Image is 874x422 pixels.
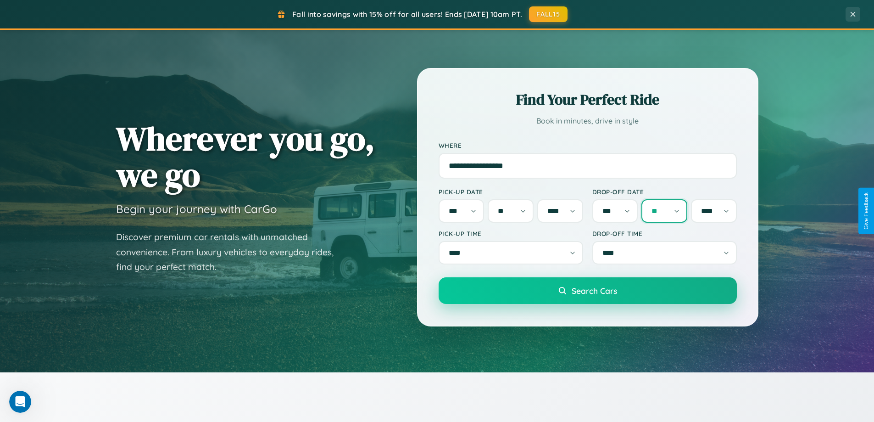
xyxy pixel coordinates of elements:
[9,391,31,413] iframe: Intercom live chat
[592,188,737,196] label: Drop-off Date
[116,230,345,275] p: Discover premium car rentals with unmatched convenience. From luxury vehicles to everyday rides, ...
[439,188,583,196] label: Pick-up Date
[439,114,737,128] p: Book in minutes, drive in style
[116,202,277,216] h3: Begin your journey with CarGo
[863,192,869,230] div: Give Feedback
[592,230,737,237] label: Drop-off Time
[529,6,568,22] button: FALL15
[439,230,583,237] label: Pick-up Time
[572,286,617,296] span: Search Cars
[439,277,737,304] button: Search Cars
[439,90,737,110] h2: Find Your Perfect Ride
[292,10,522,19] span: Fall into savings with 15% off for all users! Ends [DATE] 10am PT.
[116,120,375,193] h1: Wherever you go, we go
[439,141,737,149] label: Where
